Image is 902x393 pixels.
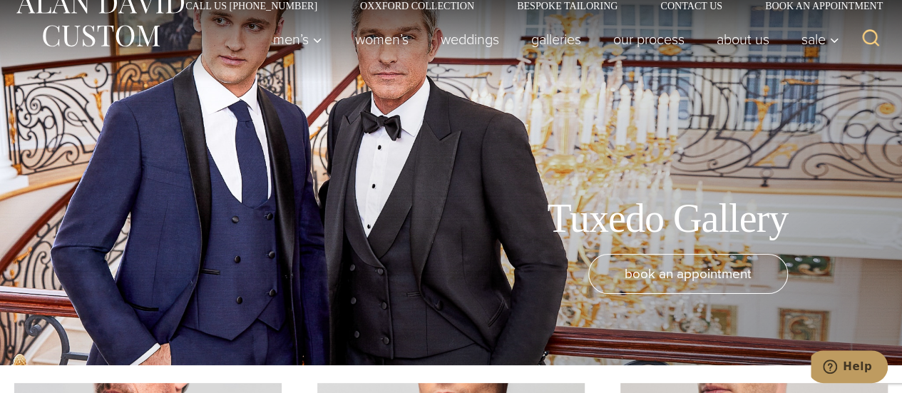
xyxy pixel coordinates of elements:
[257,25,339,53] button: Men’s sub menu toggle
[424,25,515,53] a: weddings
[496,1,639,11] a: Bespoke Tailoring
[625,263,752,284] span: book an appointment
[854,22,888,56] button: View Search Form
[744,1,888,11] a: Book an Appointment
[257,25,847,53] nav: Primary Navigation
[515,25,597,53] a: Galleries
[639,1,744,11] a: Contact Us
[339,25,424,53] a: Women’s
[700,25,785,53] a: About Us
[785,25,847,53] button: Sale sub menu toggle
[811,350,888,386] iframe: Opens a widget where you can chat to one of our agents
[164,1,888,11] nav: Secondary Navigation
[164,1,339,11] a: Call Us [PHONE_NUMBER]
[547,195,788,243] h1: Tuxedo Gallery
[597,25,700,53] a: Our Process
[339,1,496,11] a: Oxxford Collection
[588,254,788,294] a: book an appointment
